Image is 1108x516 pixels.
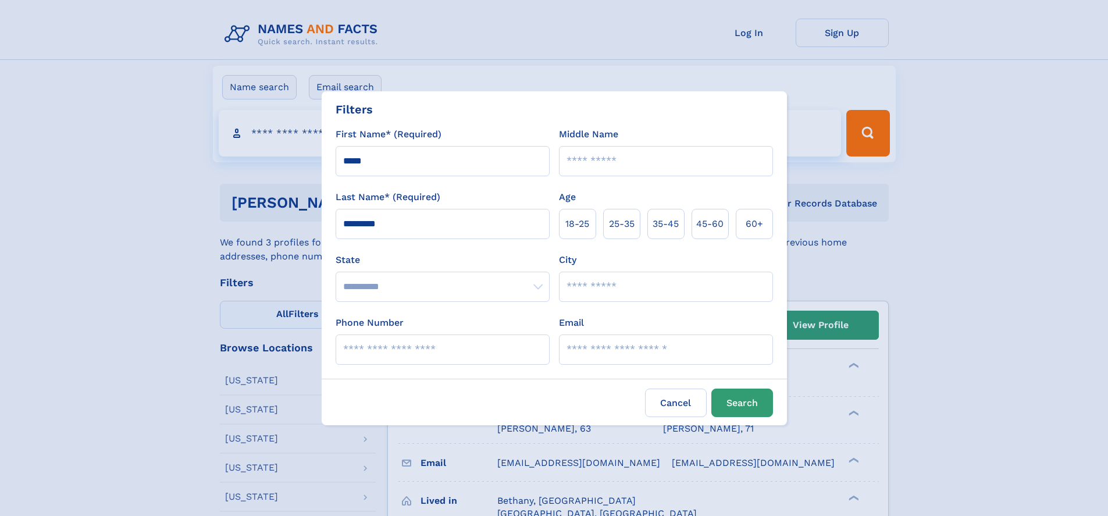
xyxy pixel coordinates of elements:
label: Age [559,190,576,204]
label: First Name* (Required) [336,127,441,141]
label: Middle Name [559,127,618,141]
label: Phone Number [336,316,404,330]
label: Cancel [645,389,707,417]
span: 60+ [746,217,763,231]
span: 45‑60 [696,217,724,231]
span: 35‑45 [653,217,679,231]
label: Email [559,316,584,330]
span: 18‑25 [565,217,589,231]
span: 25‑35 [609,217,635,231]
label: City [559,253,576,267]
div: Filters [336,101,373,118]
button: Search [711,389,773,417]
label: State [336,253,550,267]
label: Last Name* (Required) [336,190,440,204]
